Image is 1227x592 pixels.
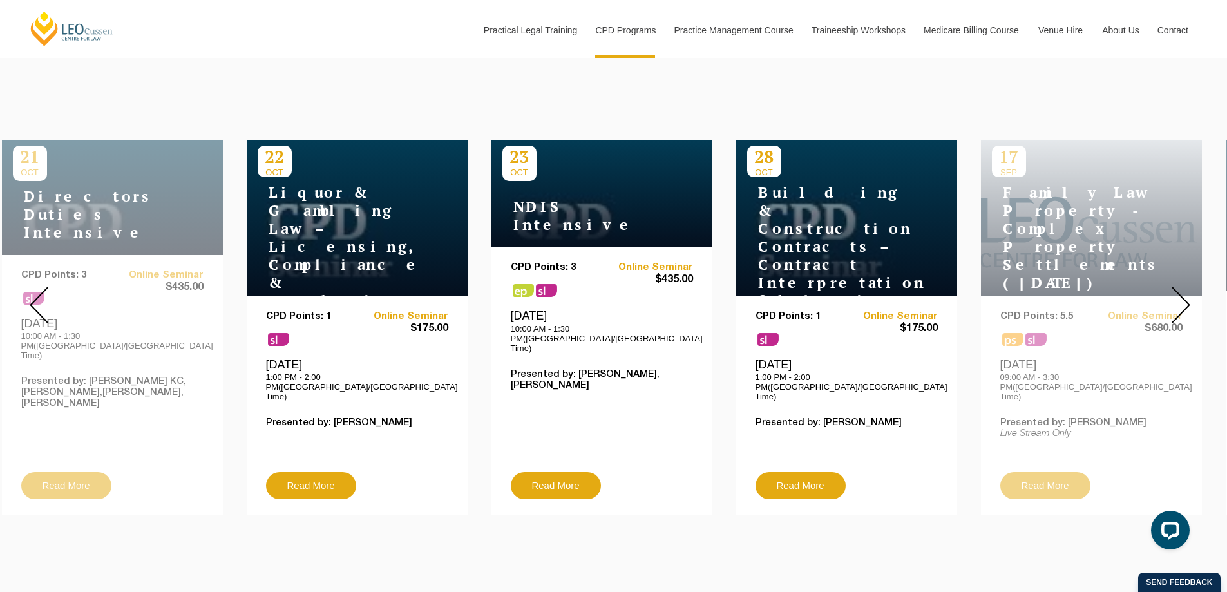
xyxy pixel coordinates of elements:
[747,167,781,177] span: OCT
[757,333,779,346] span: sl
[747,184,908,328] h4: Building & Construction Contracts – Contract Interpretation following Pafburn
[756,472,846,499] a: Read More
[802,3,914,58] a: Traineeship Workshops
[536,284,557,297] span: sl
[502,146,537,167] p: 23
[846,322,938,336] span: $175.00
[258,146,292,167] p: 22
[511,309,693,352] div: [DATE]
[511,369,693,391] p: Presented by: [PERSON_NAME],[PERSON_NAME]
[1092,3,1148,58] a: About Us
[502,198,663,234] h4: NDIS Intensive
[1141,506,1195,560] iframe: LiveChat chat widget
[1172,287,1190,323] img: Next
[1029,3,1092,58] a: Venue Hire
[266,417,448,428] p: Presented by: [PERSON_NAME]
[602,262,693,273] a: Online Seminar
[602,273,693,287] span: $435.00
[846,311,938,322] a: Online Seminar
[266,311,357,322] p: CPD Points: 1
[357,322,448,336] span: $175.00
[266,358,448,401] div: [DATE]
[30,287,48,323] img: Prev
[268,333,289,346] span: sl
[474,3,586,58] a: Practical Legal Training
[1148,3,1198,58] a: Contact
[266,372,448,401] p: 1:00 PM - 2:00 PM([GEOGRAPHIC_DATA]/[GEOGRAPHIC_DATA] Time)
[29,10,115,47] a: [PERSON_NAME] Centre for Law
[513,284,534,297] span: ps
[665,3,802,58] a: Practice Management Course
[258,184,419,310] h4: Liquor & Gambling Law – Licensing, Compliance & Regulations
[756,372,938,401] p: 1:00 PM - 2:00 PM([GEOGRAPHIC_DATA]/[GEOGRAPHIC_DATA] Time)
[502,167,537,177] span: OCT
[756,311,847,322] p: CPD Points: 1
[511,324,693,353] p: 10:00 AM - 1:30 PM([GEOGRAPHIC_DATA]/[GEOGRAPHIC_DATA] Time)
[511,262,602,273] p: CPD Points: 3
[511,472,601,499] a: Read More
[357,311,448,322] a: Online Seminar
[258,167,292,177] span: OCT
[914,3,1029,58] a: Medicare Billing Course
[756,417,938,428] p: Presented by: [PERSON_NAME]
[266,472,356,499] a: Read More
[747,146,781,167] p: 28
[585,3,664,58] a: CPD Programs
[756,358,938,401] div: [DATE]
